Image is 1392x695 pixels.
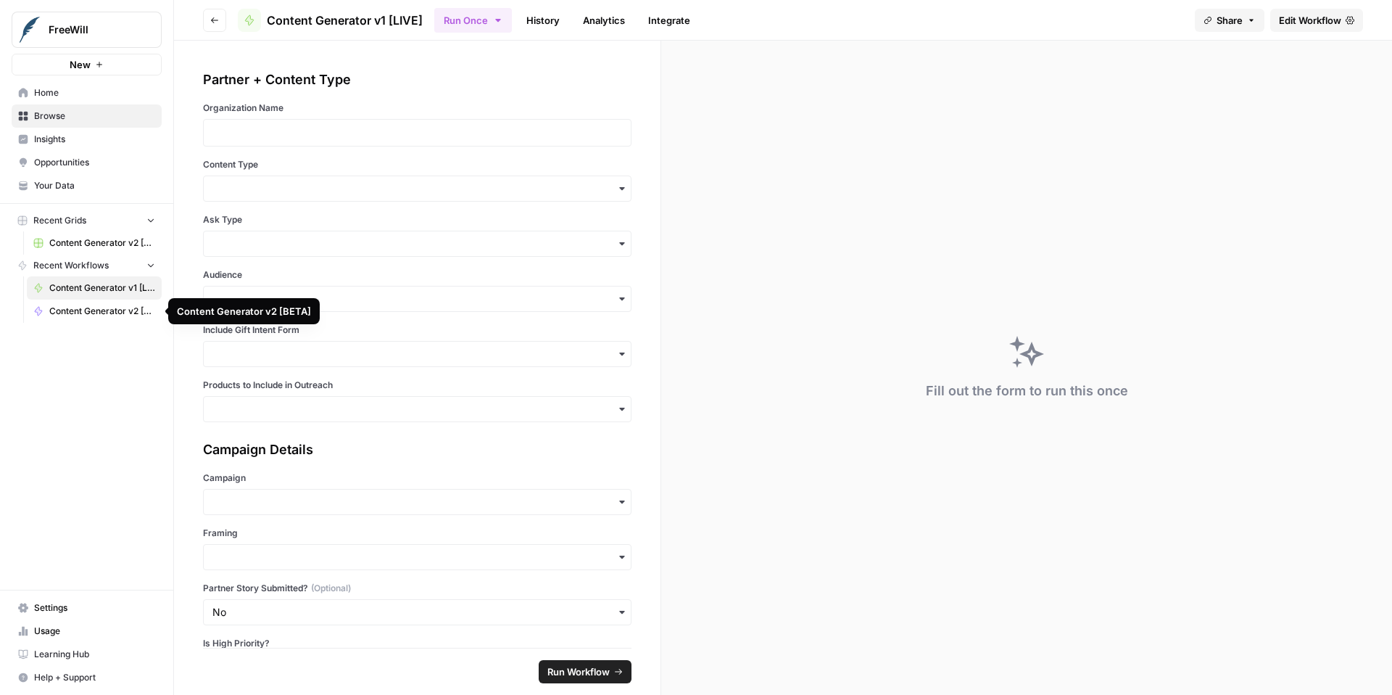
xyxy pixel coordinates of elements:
a: Insights [12,128,162,151]
button: Help + Support [12,666,162,689]
label: Include Gift Intent Form [203,324,631,337]
a: Analytics [574,9,634,32]
span: New [70,57,91,72]
span: Insights [34,133,155,146]
a: Your Data [12,174,162,197]
a: Edit Workflow [1270,9,1363,32]
a: Content Generator v2 [BETA] [27,300,162,323]
a: Home [12,81,162,104]
span: FreeWill [49,22,136,37]
label: Organization Name [203,102,631,115]
span: Help + Support [34,671,155,684]
div: Campaign Details [203,440,631,460]
span: Content Generator v1 [LIVE] [267,12,423,29]
button: Share [1195,9,1264,32]
span: Share [1217,13,1243,28]
a: Usage [12,620,162,643]
button: New [12,54,162,75]
button: Recent Grids [12,210,162,231]
a: Content Generator v2 [DRAFT] Test [27,231,162,255]
span: (Optional) [311,582,351,595]
span: Learning Hub [34,648,155,661]
label: Ask Type [203,213,631,226]
span: Recent Grids [33,214,86,227]
label: Partner Story Submitted? [203,582,631,595]
span: Your Data [34,179,155,192]
span: Opportunities [34,156,155,169]
a: Browse [12,104,162,128]
span: Run Workflow [547,665,610,679]
img: FreeWill Logo [17,17,43,43]
label: Audience [203,268,631,281]
a: Opportunities [12,151,162,174]
label: Framing [203,527,631,540]
div: Partner + Content Type [203,70,631,90]
label: Campaign [203,472,631,485]
span: Recent Workflows [33,259,109,272]
div: Fill out the form to run this once [926,381,1128,401]
button: Workspace: FreeWill [12,12,162,48]
a: Integrate [639,9,699,32]
a: History [518,9,568,32]
span: Settings [34,601,155,614]
a: Settings [12,596,162,620]
label: Content Type [203,158,631,171]
span: Usage [34,625,155,638]
button: Recent Workflows [12,255,162,276]
span: Edit Workflow [1279,13,1341,28]
span: Home [34,86,155,99]
a: Content Generator v1 [LIVE] [238,9,423,32]
button: Run Once [434,8,512,33]
span: Content Generator v1 [LIVE] [49,281,155,295]
a: Content Generator v1 [LIVE] [27,276,162,300]
label: Products to Include in Outreach [203,379,631,392]
span: Content Generator v2 [DRAFT] Test [49,237,155,250]
a: Learning Hub [12,643,162,666]
input: No [212,605,622,620]
span: Browse [34,110,155,123]
span: Content Generator v2 [BETA] [49,305,155,318]
button: Run Workflow [539,660,631,683]
label: Is High Priority? [203,637,631,650]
